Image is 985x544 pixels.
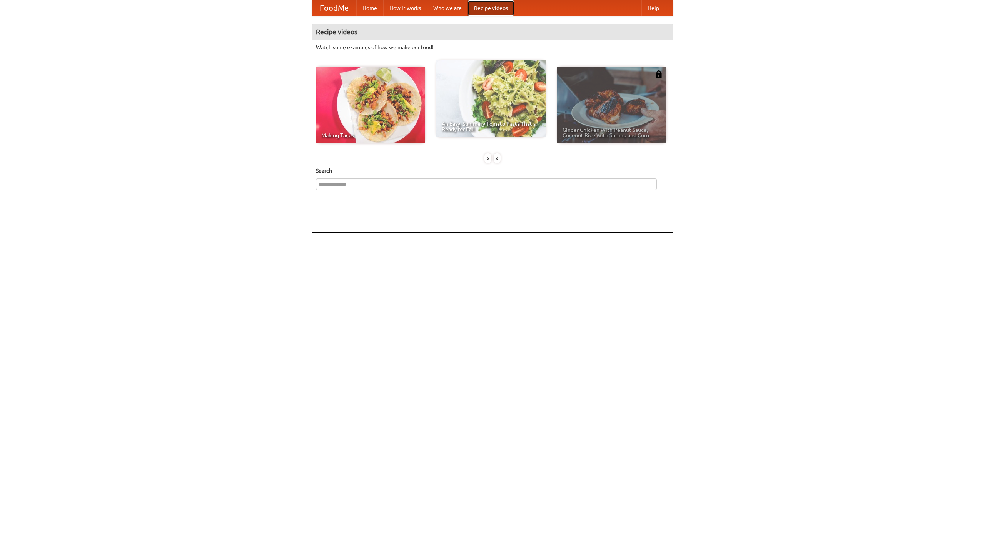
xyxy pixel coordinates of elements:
a: Making Tacos [316,67,425,143]
div: » [494,153,501,163]
a: How it works [383,0,427,16]
a: Help [641,0,665,16]
span: Making Tacos [321,133,420,138]
a: Recipe videos [468,0,514,16]
p: Watch some examples of how we make our food! [316,43,669,51]
a: FoodMe [312,0,356,16]
a: An Easy, Summery Tomato Pasta That's Ready for Fall [436,60,546,137]
a: Who we are [427,0,468,16]
img: 483408.png [655,70,663,78]
h5: Search [316,167,669,175]
a: Home [356,0,383,16]
span: An Easy, Summery Tomato Pasta That's Ready for Fall [442,121,540,132]
div: « [484,153,491,163]
h4: Recipe videos [312,24,673,40]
